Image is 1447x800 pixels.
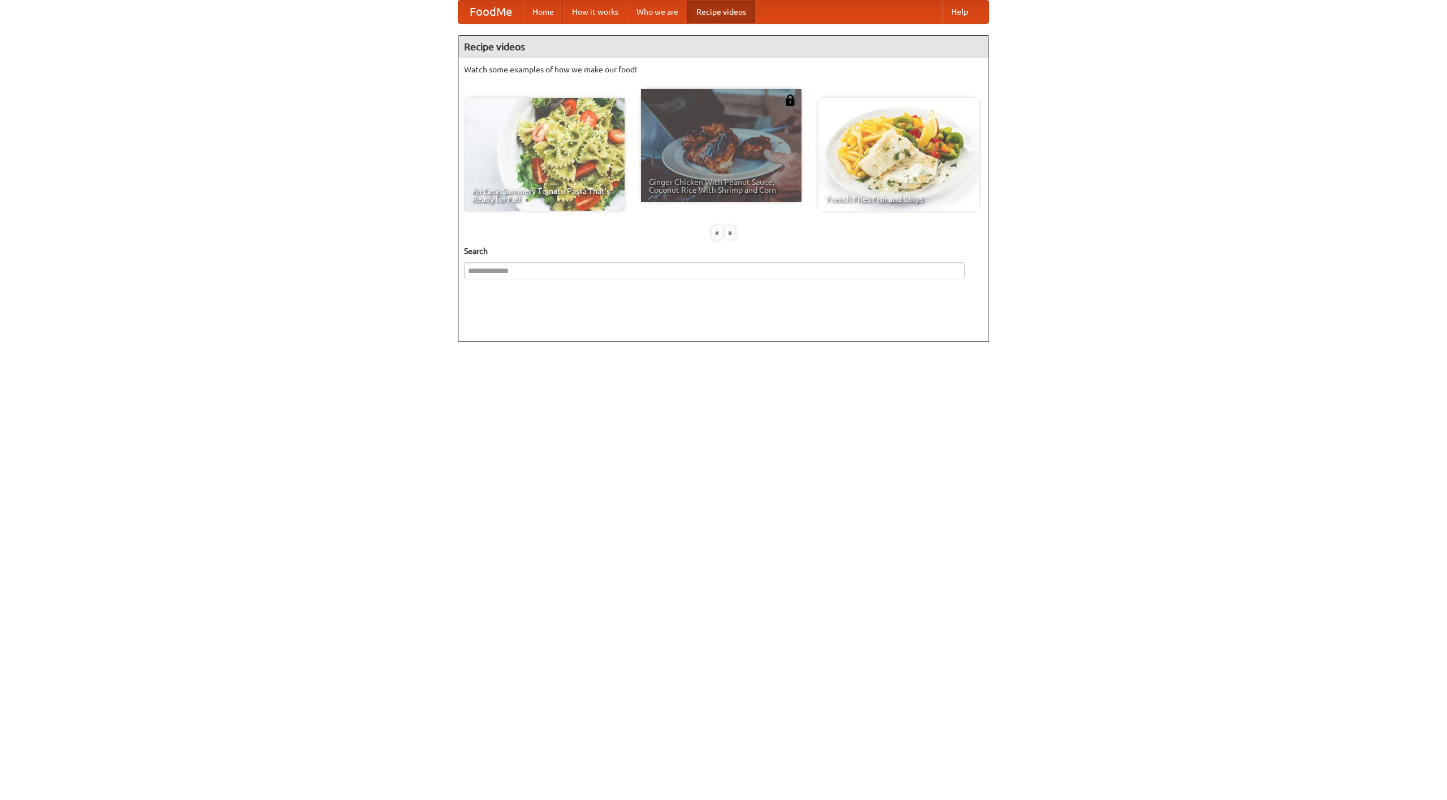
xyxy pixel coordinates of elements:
[712,226,722,240] div: «
[464,245,983,257] h5: Search
[725,226,735,240] div: »
[464,64,983,75] p: Watch some examples of how we make our food!
[563,1,627,23] a: How it works
[627,1,687,23] a: Who we are
[826,195,971,203] span: French Fries Fish and Chips
[942,1,977,23] a: Help
[818,98,979,211] a: French Fries Fish and Chips
[687,1,755,23] a: Recipe videos
[785,94,796,106] img: 483408.png
[464,98,625,211] a: An Easy, Summery Tomato Pasta That's Ready for Fall
[472,187,617,203] span: An Easy, Summery Tomato Pasta That's Ready for Fall
[458,36,989,58] h4: Recipe videos
[458,1,523,23] a: FoodMe
[523,1,563,23] a: Home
